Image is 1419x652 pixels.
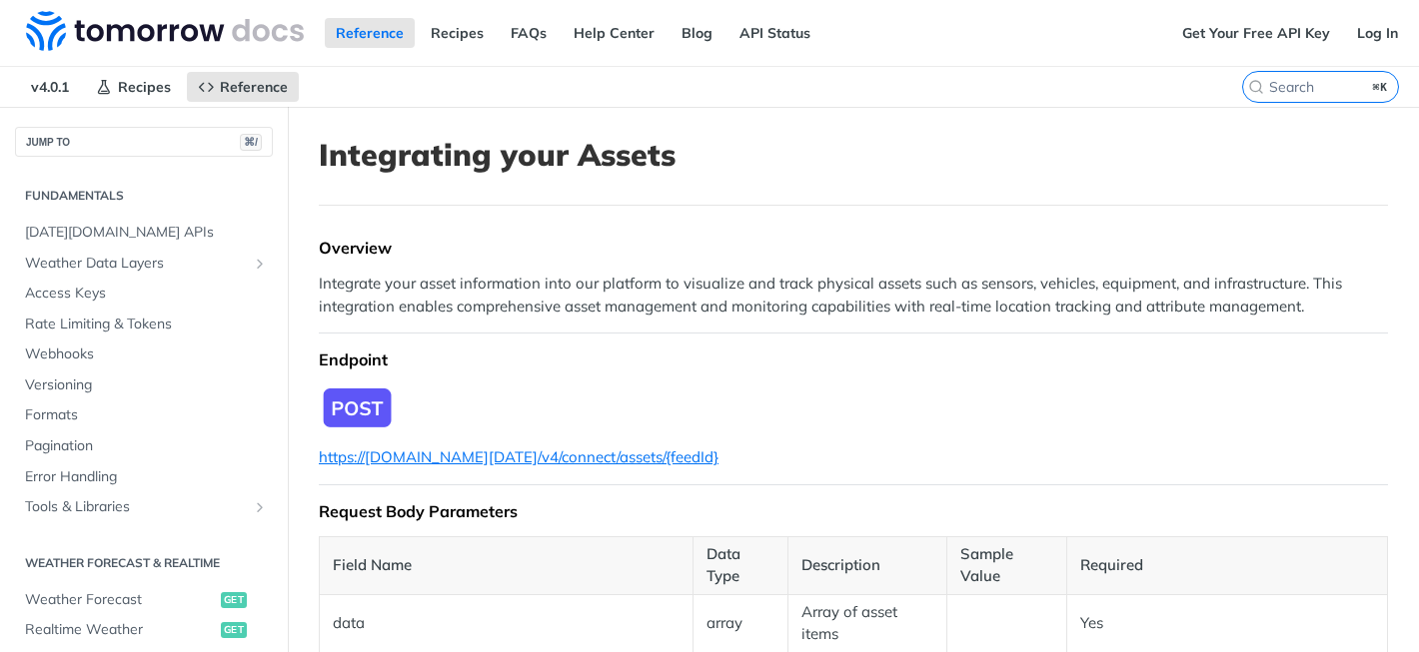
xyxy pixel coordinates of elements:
[187,72,299,102] a: Reference
[319,384,395,431] img: Endpoint Icon
[15,400,273,430] a: Formats
[25,315,268,334] span: Rate Limiting & Tokens
[25,590,216,610] span: Weather Forecast
[15,249,273,279] a: Weather Data LayersShow subpages for Weather Data Layers
[788,594,947,652] td: Array of asset items
[25,620,216,640] span: Realtime Weather
[500,18,558,48] a: FAQs
[15,339,273,369] a: Webhooks
[15,279,273,309] a: Access Keys
[15,310,273,339] a: Rate Limiting & Tokens
[15,370,273,400] a: Versioning
[15,585,273,615] a: Weather Forecastget
[1067,594,1388,652] td: Yes
[25,497,247,517] span: Tools & Libraries
[221,592,247,608] span: get
[420,18,495,48] a: Recipes
[319,349,1388,369] div: Endpoint
[252,499,268,515] button: Show subpages for Tools & Libraries
[319,273,1388,318] p: Integrate your asset information into our platform to visualize and track physical assets such as...
[325,18,415,48] a: Reference
[15,431,273,461] a: Pagination
[320,594,694,652] td: data
[1368,77,1393,97] kbd: ⌘K
[20,72,80,102] span: v4.0.1
[319,447,718,466] a: https://[DOMAIN_NAME][DATE]/v4/connect/assets/{feedId}
[694,594,788,652] td: array
[15,492,273,522] a: Tools & LibrariesShow subpages for Tools & Libraries
[25,467,268,487] span: Error Handling
[85,72,182,102] a: Recipes
[25,344,268,364] span: Webhooks
[1080,555,1143,574] strong: Required
[25,405,268,425] span: Formats
[960,544,1013,586] strong: Sample Value
[15,615,273,645] a: Realtime Weatherget
[118,78,171,96] span: Recipes
[728,18,821,48] a: API Status
[15,127,273,157] button: JUMP TO⌘/
[25,375,268,395] span: Versioning
[26,11,304,51] img: Tomorrow.io Weather API Docs
[25,284,268,304] span: Access Keys
[671,18,723,48] a: Blog
[220,78,288,96] span: Reference
[801,555,880,574] strong: Description
[15,554,273,572] h2: Weather Forecast & realtime
[1171,18,1341,48] a: Get Your Free API Key
[25,436,268,456] span: Pagination
[319,501,1388,521] div: Request Body Parameters
[707,544,740,586] strong: Data Type
[221,622,247,638] span: get
[1346,18,1409,48] a: Log In
[252,256,268,272] button: Show subpages for Weather Data Layers
[15,462,273,492] a: Error Handling
[333,555,412,574] strong: Field Name
[319,238,1388,258] div: Overview
[25,223,268,243] span: [DATE][DOMAIN_NAME] APIs
[15,187,273,205] h2: Fundamentals
[319,384,1388,431] span: Expand image
[15,218,273,248] a: [DATE][DOMAIN_NAME] APIs
[240,134,262,151] span: ⌘/
[319,137,1388,173] h1: Integrating your Assets
[25,254,247,274] span: Weather Data Layers
[563,18,666,48] a: Help Center
[1248,79,1264,95] svg: Search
